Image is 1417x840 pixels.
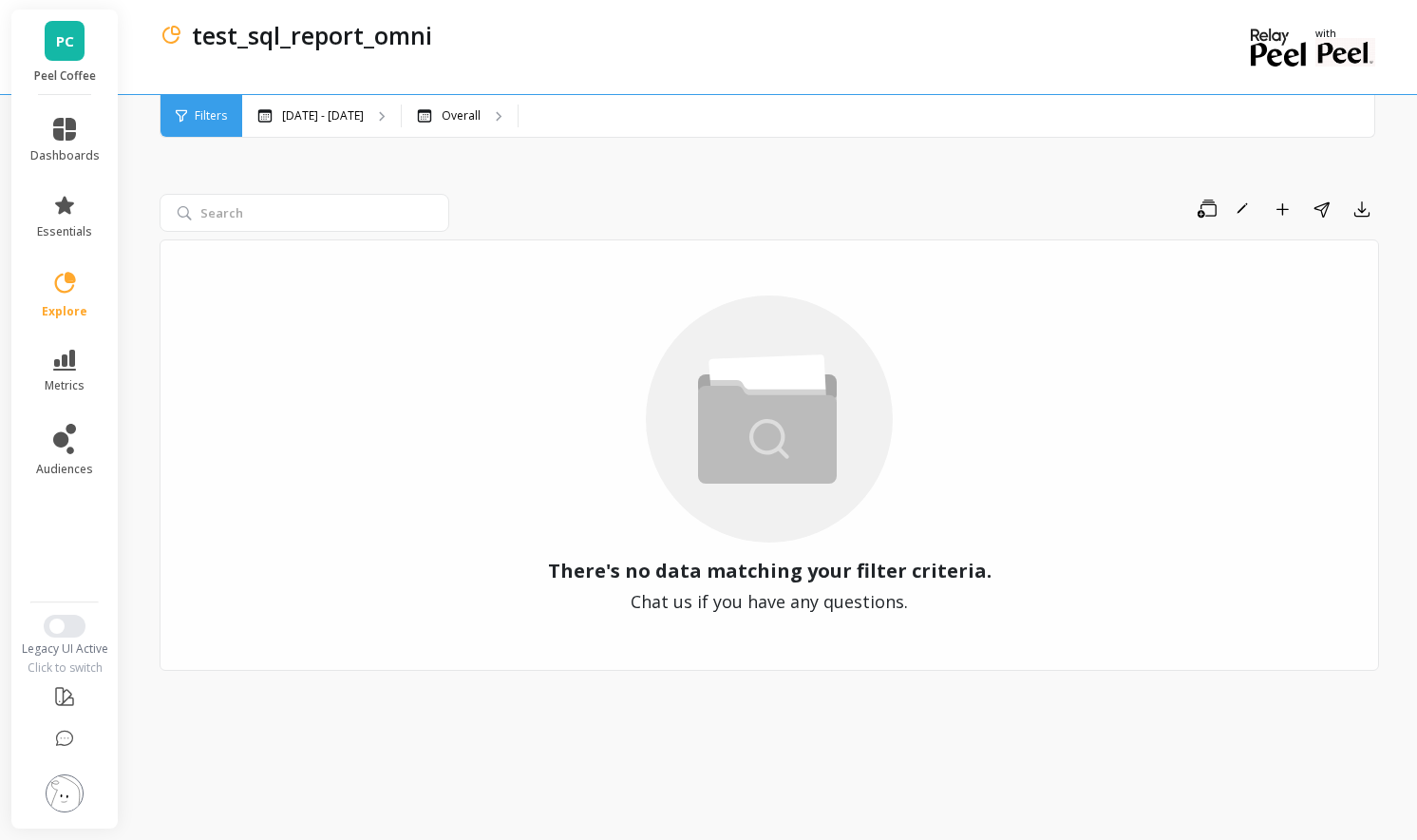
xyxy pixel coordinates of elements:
[631,588,908,615] span: Chat us if you have any questions.
[42,304,87,319] span: explore
[56,30,74,52] span: PC
[11,660,119,676] div: Click to switch
[282,108,364,124] p: [DATE] - [DATE]
[36,462,93,477] span: audiences
[1315,38,1375,67] img: partner logo
[1315,29,1375,38] p: with
[45,378,85,393] span: metrics
[11,641,119,657] div: Legacy UI Active
[44,615,85,638] button: Switch to New UI
[37,224,92,239] span: essentials
[30,68,100,84] p: Peel Coffee
[548,558,992,584] span: There's no data matching your filter criteria.
[160,194,449,232] input: Search
[46,774,84,812] img: profile picture
[160,24,182,47] img: header icon
[30,148,100,163] span: dashboards
[195,108,227,124] span: Filters
[442,108,481,124] p: Overall
[192,19,432,51] p: test_sql_report_omni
